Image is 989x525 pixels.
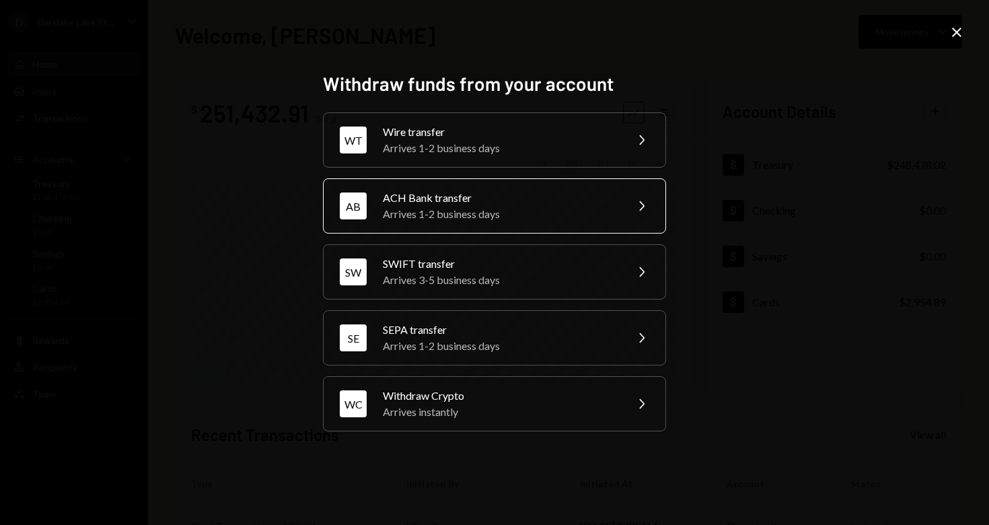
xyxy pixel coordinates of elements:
h2: Withdraw funds from your account [323,71,666,97]
div: SWIFT transfer [383,256,617,272]
button: SESEPA transferArrives 1-2 business days [323,310,666,365]
div: WC [340,390,367,417]
div: SEPA transfer [383,322,617,338]
div: Arrives 1-2 business days [383,206,617,222]
div: SW [340,258,367,285]
div: Withdraw Crypto [383,388,617,404]
div: Arrives instantly [383,404,617,420]
div: Arrives 3-5 business days [383,272,617,288]
button: ABACH Bank transferArrives 1-2 business days [323,178,666,234]
div: Wire transfer [383,124,617,140]
div: WT [340,127,367,153]
div: AB [340,193,367,219]
div: Arrives 1-2 business days [383,140,617,156]
div: ACH Bank transfer [383,190,617,206]
div: Arrives 1-2 business days [383,338,617,354]
button: SWSWIFT transferArrives 3-5 business days [323,244,666,300]
button: WCWithdraw CryptoArrives instantly [323,376,666,431]
button: WTWire transferArrives 1-2 business days [323,112,666,168]
div: SE [340,324,367,351]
